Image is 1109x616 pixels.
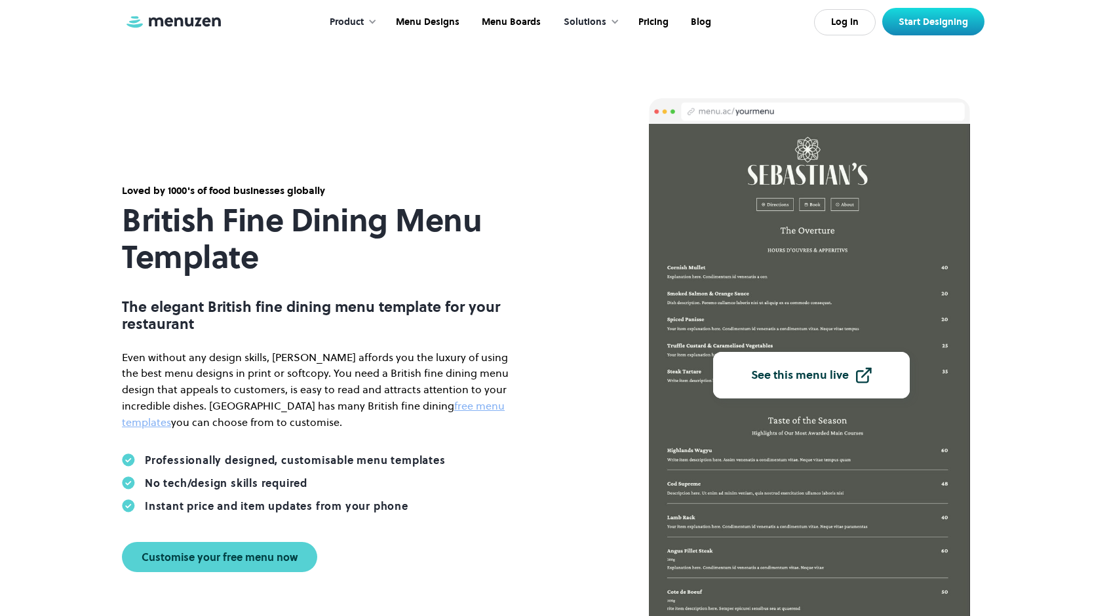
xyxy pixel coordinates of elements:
a: free menu templates [122,398,505,429]
div: Solutions [551,2,626,43]
a: Start Designing [882,8,984,35]
a: Blog [678,2,721,43]
p: The elegant British fine dining menu template for your restaurant [122,298,515,333]
div: See this menu live [751,370,849,381]
div: Customise your free menu now [142,552,298,562]
div: Solutions [564,15,606,29]
a: Pricing [626,2,678,43]
a: Customise your free menu now [122,542,317,572]
h1: British Fine Dining Menu Template [122,202,515,275]
div: Professionally designed, customisable menu templates [145,453,446,467]
div: Product [330,15,364,29]
div: Product [317,2,383,43]
a: Menu Designs [383,2,469,43]
a: Menu Boards [469,2,551,43]
a: Log In [814,9,876,35]
a: See this menu live [713,352,910,398]
div: No tech/design skills required [145,476,307,490]
div: Instant price and item updates from your phone [145,499,408,512]
p: Even without any design skills, [PERSON_NAME] affords you the luxury of using the best menu desig... [122,349,515,431]
div: Loved by 1000's of food businesses globally [122,183,515,198]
